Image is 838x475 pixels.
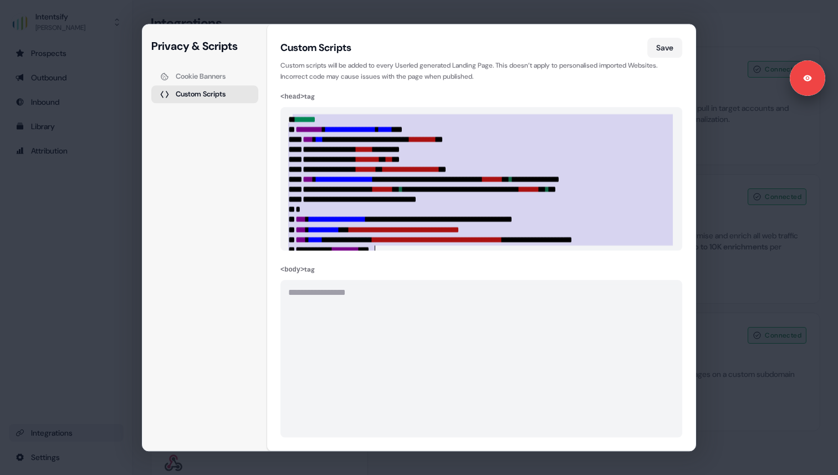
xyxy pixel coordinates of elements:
[280,266,304,274] code: <body>
[176,90,226,98] div: Custom Scripts
[280,93,304,101] code: <head>
[151,38,258,54] h1: Privacy & Scripts
[280,264,682,275] div: tag
[151,85,258,103] button: Custom Scripts
[280,41,351,54] div: Custom Scripts
[176,73,226,80] div: Cookie Banners
[280,91,682,103] div: tag
[647,38,682,58] button: Save
[280,60,682,82] span: Custom scripts will be added to every Userled generated Landing Page. This doesn’t apply to perso...
[151,68,258,85] button: Cookie Banners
